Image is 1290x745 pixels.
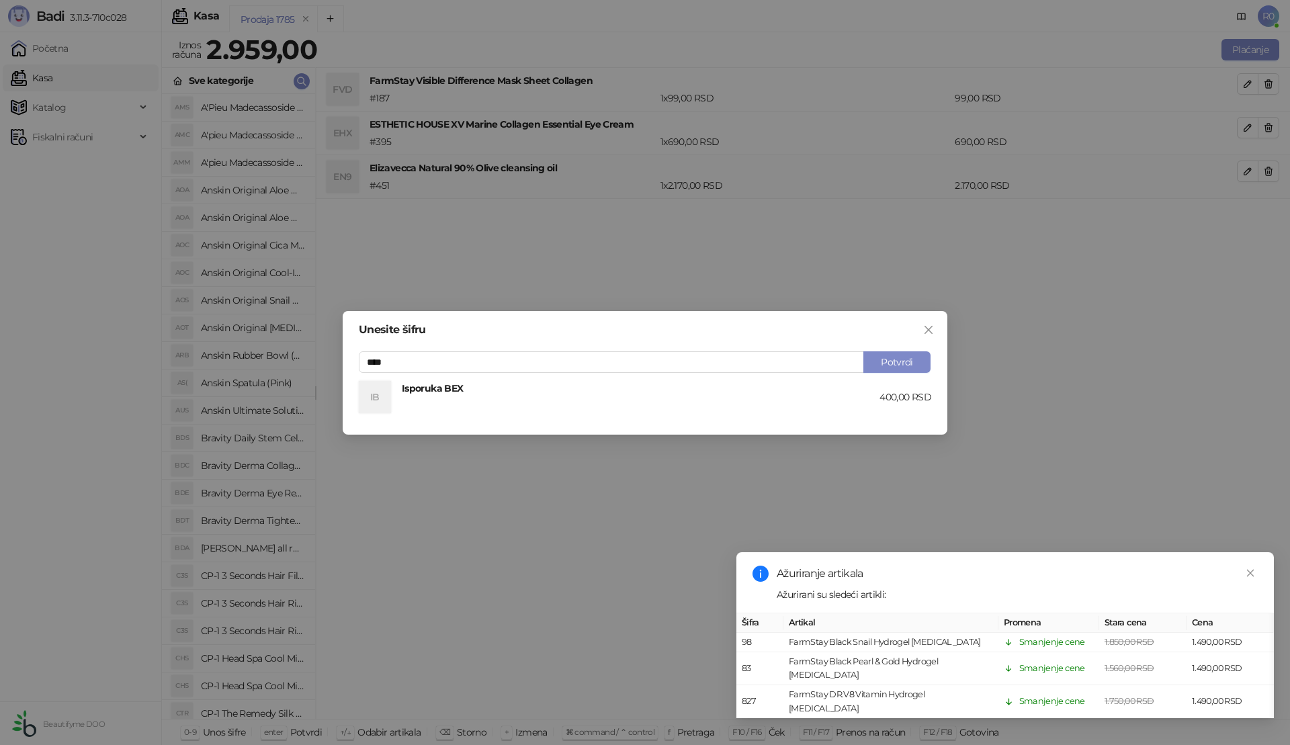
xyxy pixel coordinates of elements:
[1105,637,1154,647] span: 1.850,00 RSD
[736,613,783,633] th: Šifra
[918,324,939,335] span: Zatvori
[736,653,783,686] td: 83
[1246,568,1255,578] span: close
[1019,695,1085,709] div: Smanjenje cene
[783,686,998,719] td: FarmStay DR.V8 Vitamin Hydrogel [MEDICAL_DATA]
[918,319,939,341] button: Close
[1019,662,1085,676] div: Smanjenje cene
[923,324,934,335] span: close
[736,686,783,719] td: 827
[783,613,998,633] th: Artikal
[998,613,1099,633] th: Promena
[863,351,931,373] button: Potvrdi
[1099,613,1187,633] th: Stara cena
[736,633,783,652] td: 98
[359,381,391,413] div: IB
[1187,633,1274,652] td: 1.490,00 RSD
[1019,636,1085,649] div: Smanjenje cene
[879,390,931,404] div: 400,00 RSD
[752,566,769,582] span: info-circle
[1187,613,1274,633] th: Cena
[1243,566,1258,580] a: Close
[1187,686,1274,719] td: 1.490,00 RSD
[359,324,931,335] div: Unesite šifru
[777,587,1258,602] div: Ažurirani su sledeći artikli:
[1105,664,1154,674] span: 1.560,00 RSD
[402,381,879,396] h4: Isporuka BEX
[783,653,998,686] td: FarmStay Black Pearl & Gold Hydrogel [MEDICAL_DATA]
[1187,653,1274,686] td: 1.490,00 RSD
[777,566,1258,582] div: Ažuriranje artikala
[1105,697,1154,707] span: 1.750,00 RSD
[783,633,998,652] td: FarmStay Black Snail Hydrogel [MEDICAL_DATA]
